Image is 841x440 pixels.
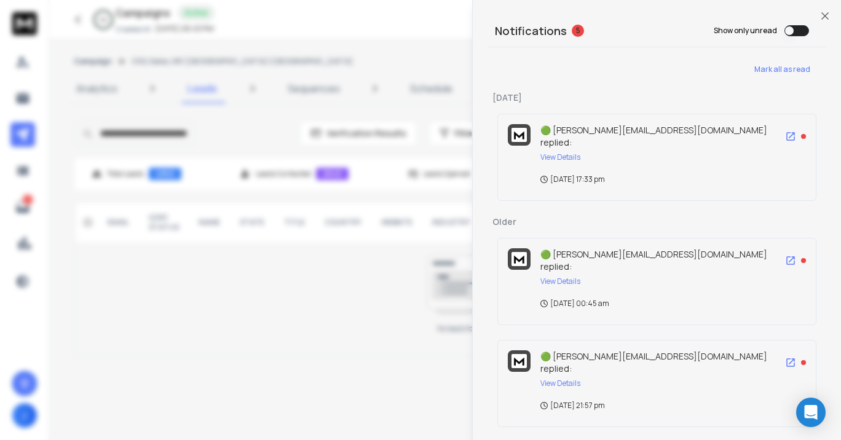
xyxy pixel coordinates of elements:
img: logo [511,128,527,142]
span: 🟢 [PERSON_NAME][EMAIL_ADDRESS][DOMAIN_NAME] replied: [540,350,767,374]
span: 5 [572,25,584,37]
p: Older [492,216,821,228]
img: logo [511,252,527,266]
button: View Details [540,277,580,286]
p: [DATE] 21:57 pm [540,401,605,411]
button: View Details [540,379,580,388]
p: [DATE] 17:33 pm [540,175,605,184]
span: 🟢 [PERSON_NAME][EMAIL_ADDRESS][DOMAIN_NAME] replied: [540,248,767,272]
label: Show only unread [714,26,777,36]
p: [DATE] 00:45 am [540,299,609,308]
span: Mark all as read [754,65,810,74]
button: View Details [540,152,580,162]
img: logo [511,354,527,368]
h3: Notifications [495,22,567,39]
span: 🟢 [PERSON_NAME][EMAIL_ADDRESS][DOMAIN_NAME] replied: [540,124,767,148]
p: [DATE] [492,92,821,104]
div: Open Intercom Messenger [796,398,826,427]
button: Mark all as read [738,57,826,82]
